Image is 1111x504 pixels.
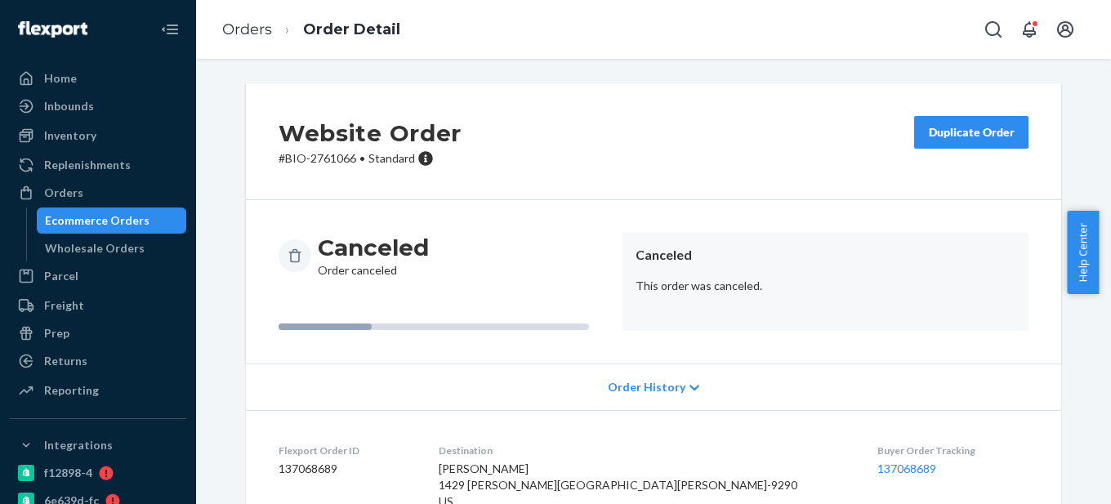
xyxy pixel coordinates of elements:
a: f12898-4 [10,460,186,486]
div: Replenishments [44,157,131,173]
a: Replenishments [10,152,186,178]
p: This order was canceled. [636,278,1015,294]
div: f12898-4 [44,465,92,481]
h3: Canceled [318,233,429,262]
button: Integrations [10,432,186,458]
div: Returns [44,353,87,369]
a: Prep [10,320,186,346]
a: Home [10,65,186,91]
a: Inbounds [10,93,186,119]
div: Orders [44,185,83,201]
a: Freight [10,292,186,319]
div: Inbounds [44,98,94,114]
a: Inventory [10,123,186,149]
div: Parcel [44,268,78,284]
div: Wholesale Orders [45,240,145,256]
div: Integrations [44,437,113,453]
p: # BIO-2761066 [279,150,462,167]
a: Ecommerce Orders [37,207,187,234]
div: Reporting [44,382,99,399]
div: Home [44,70,77,87]
img: Flexport logo [18,21,87,38]
a: 137068689 [877,462,936,475]
button: Open Search Box [977,13,1010,46]
div: Inventory [44,127,96,144]
span: Standard [368,151,415,165]
dt: Destination [439,444,850,457]
a: Order Detail [303,20,400,38]
button: Duplicate Order [914,116,1028,149]
a: Orders [10,180,186,206]
a: Parcel [10,263,186,289]
a: Reporting [10,377,186,404]
header: Canceled [636,246,1015,265]
ol: breadcrumbs [209,6,413,54]
span: • [359,151,365,165]
div: Freight [44,297,84,314]
div: Prep [44,325,69,341]
button: Close Navigation [154,13,186,46]
span: Order History [608,379,685,395]
button: Open notifications [1013,13,1046,46]
div: Duplicate Order [928,124,1015,140]
a: Wholesale Orders [37,235,187,261]
button: Open account menu [1049,13,1082,46]
dd: 137068689 [279,461,413,477]
h2: Website Order [279,116,462,150]
a: Orders [222,20,272,38]
div: Order canceled [318,233,429,279]
dt: Flexport Order ID [279,444,413,457]
button: Help Center [1067,211,1099,294]
dt: Buyer Order Tracking [877,444,1028,457]
a: Returns [10,348,186,374]
div: Ecommerce Orders [45,212,149,229]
